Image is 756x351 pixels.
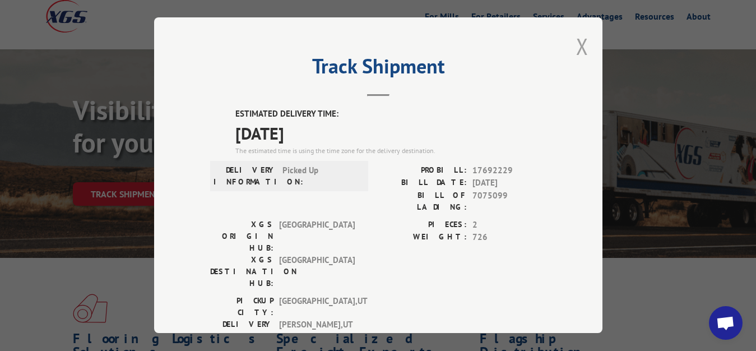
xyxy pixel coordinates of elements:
[235,108,546,121] label: ESTIMATED DELIVERY TIME:
[472,190,546,213] span: 7075099
[282,164,358,188] span: Picked Up
[210,254,273,289] label: XGS DESTINATION HUB:
[709,306,743,340] div: Open chat
[279,219,355,254] span: [GEOGRAPHIC_DATA]
[235,146,546,156] div: The estimated time is using the time zone for the delivery destination.
[210,295,273,318] label: PICKUP CITY:
[378,231,467,244] label: WEIGHT:
[378,177,467,190] label: BILL DATE:
[235,121,546,146] span: [DATE]
[472,164,546,177] span: 17692229
[210,58,546,80] h2: Track Shipment
[378,190,467,213] label: BILL OF LADING:
[472,219,546,232] span: 2
[472,231,546,244] span: 726
[378,164,467,177] label: PROBILL:
[210,318,273,342] label: DELIVERY CITY:
[214,164,277,188] label: DELIVERY INFORMATION:
[472,177,546,190] span: [DATE]
[279,295,355,318] span: [GEOGRAPHIC_DATA] , UT
[279,318,355,342] span: [PERSON_NAME] , UT
[279,254,355,289] span: [GEOGRAPHIC_DATA]
[210,219,273,254] label: XGS ORIGIN HUB:
[378,219,467,232] label: PIECES:
[576,31,588,61] button: Close modal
